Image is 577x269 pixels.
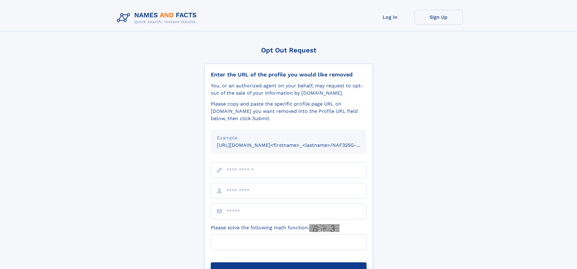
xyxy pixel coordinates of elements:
[211,224,340,232] label: Please solve the following math function:
[211,100,366,122] div: Please copy and paste the specific profile page URL on [DOMAIN_NAME] you want removed into the Pr...
[114,10,202,26] img: Logo Names and Facts
[211,71,366,78] div: Enter the URL of the profile you would like removed
[204,46,373,54] div: Opt Out Request
[414,10,463,25] a: Sign Up
[217,134,360,142] div: Example:
[217,142,378,148] small: [URL][DOMAIN_NAME]<firstname>_<lastname>/NAF325G-xxxxxxxx
[211,82,366,97] div: You, or an authorized agent on your behalf, may request to opt-out of the sale of your informatio...
[366,10,414,25] a: Log In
